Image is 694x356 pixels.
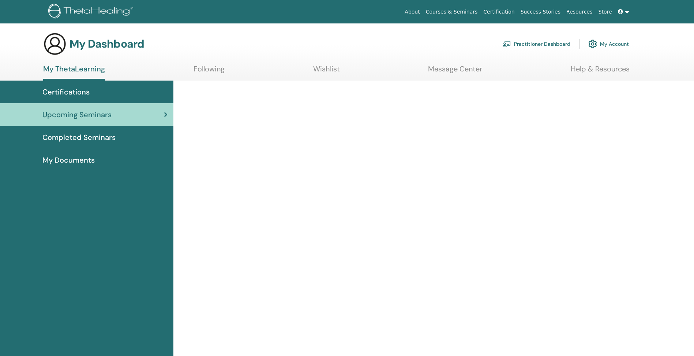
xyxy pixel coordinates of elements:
a: Store [596,5,615,19]
a: My ThetaLearning [43,64,105,81]
a: About [402,5,423,19]
h3: My Dashboard [70,37,144,51]
span: Upcoming Seminars [42,109,112,120]
a: Courses & Seminars [423,5,481,19]
a: Wishlist [313,64,340,79]
span: Certifications [42,86,90,97]
img: generic-user-icon.jpg [43,32,67,56]
a: Message Center [428,64,482,79]
span: Completed Seminars [42,132,116,143]
a: Resources [563,5,596,19]
span: My Documents [42,155,95,166]
img: logo.png [48,4,136,20]
img: chalkboard-teacher.svg [502,41,511,47]
a: Certification [480,5,517,19]
a: Following [194,64,225,79]
img: cog.svg [588,38,597,50]
a: Success Stories [518,5,563,19]
a: Practitioner Dashboard [502,36,570,52]
a: Help & Resources [571,64,630,79]
a: My Account [588,36,629,52]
